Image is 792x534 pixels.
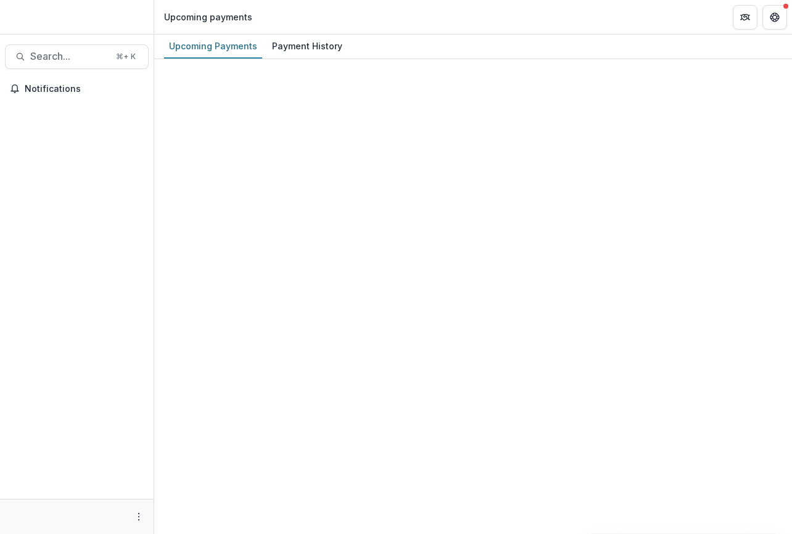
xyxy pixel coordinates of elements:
button: Search... [5,44,149,69]
button: Get Help [762,5,787,30]
a: Payment History [267,35,347,59]
button: Partners [733,5,757,30]
div: Payment History [267,37,347,55]
div: Upcoming payments [164,10,252,23]
span: Search... [30,51,109,62]
span: Notifications [25,84,144,94]
div: Upcoming Payments [164,37,262,55]
button: More [131,509,146,524]
a: Upcoming Payments [164,35,262,59]
button: Notifications [5,79,149,99]
div: ⌘ + K [113,50,138,64]
nav: breadcrumb [159,8,257,26]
